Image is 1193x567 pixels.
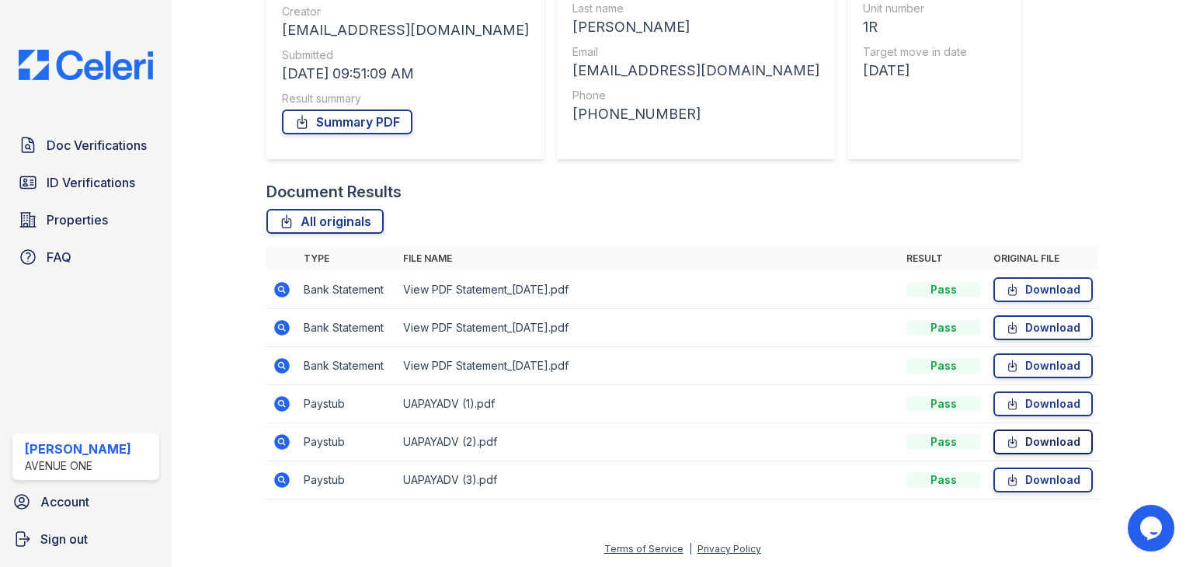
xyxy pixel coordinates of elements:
[12,242,159,273] a: FAQ
[993,315,1093,340] a: Download
[572,88,819,103] div: Phone
[12,204,159,235] a: Properties
[297,246,397,271] th: Type
[863,16,1001,38] div: 1R
[12,167,159,198] a: ID Verifications
[297,461,397,499] td: Paystub
[572,1,819,16] div: Last name
[6,50,165,80] img: CE_Logo_Blue-a8612792a0a2168367f1c8372b55b34899dd931a85d93a1a3d3e32e68fde9ad4.png
[993,277,1093,302] a: Download
[47,210,108,229] span: Properties
[297,309,397,347] td: Bank Statement
[993,391,1093,416] a: Download
[993,430,1093,454] a: Download
[987,246,1099,271] th: Original file
[397,461,900,499] td: UAPAYADV (3).pdf
[47,248,71,266] span: FAQ
[47,136,147,155] span: Doc Verifications
[863,60,1001,82] div: [DATE]
[397,347,900,385] td: View PDF Statement_[DATE].pdf
[906,282,981,297] div: Pass
[906,434,981,450] div: Pass
[397,246,900,271] th: File name
[572,103,819,125] div: [PHONE_NUMBER]
[282,110,412,134] a: Summary PDF
[397,309,900,347] td: View PDF Statement_[DATE].pdf
[282,91,529,106] div: Result summary
[297,385,397,423] td: Paystub
[572,44,819,60] div: Email
[40,492,89,511] span: Account
[25,440,131,458] div: [PERSON_NAME]
[863,44,1001,60] div: Target move in date
[863,1,1001,16] div: Unit number
[697,543,761,555] a: Privacy Policy
[906,358,981,374] div: Pass
[6,486,165,517] a: Account
[266,181,402,203] div: Document Results
[282,47,529,63] div: Submitted
[906,396,981,412] div: Pass
[282,19,529,41] div: [EMAIL_ADDRESS][DOMAIN_NAME]
[266,209,384,234] a: All originals
[6,524,165,555] a: Sign out
[282,63,529,85] div: [DATE] 09:51:09 AM
[25,458,131,474] div: Avenue One
[993,353,1093,378] a: Download
[572,16,819,38] div: [PERSON_NAME]
[397,385,900,423] td: UAPAYADV (1).pdf
[397,423,900,461] td: UAPAYADV (2).pdf
[297,271,397,309] td: Bank Statement
[604,543,683,555] a: Terms of Service
[282,4,529,19] div: Creator
[689,543,692,555] div: |
[906,472,981,488] div: Pass
[906,320,981,336] div: Pass
[47,173,135,192] span: ID Verifications
[297,423,397,461] td: Paystub
[993,468,1093,492] a: Download
[40,530,88,548] span: Sign out
[12,130,159,161] a: Doc Verifications
[900,246,987,271] th: Result
[572,60,819,82] div: [EMAIL_ADDRESS][DOMAIN_NAME]
[297,347,397,385] td: Bank Statement
[397,271,900,309] td: View PDF Statement_[DATE].pdf
[1128,505,1177,551] iframe: chat widget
